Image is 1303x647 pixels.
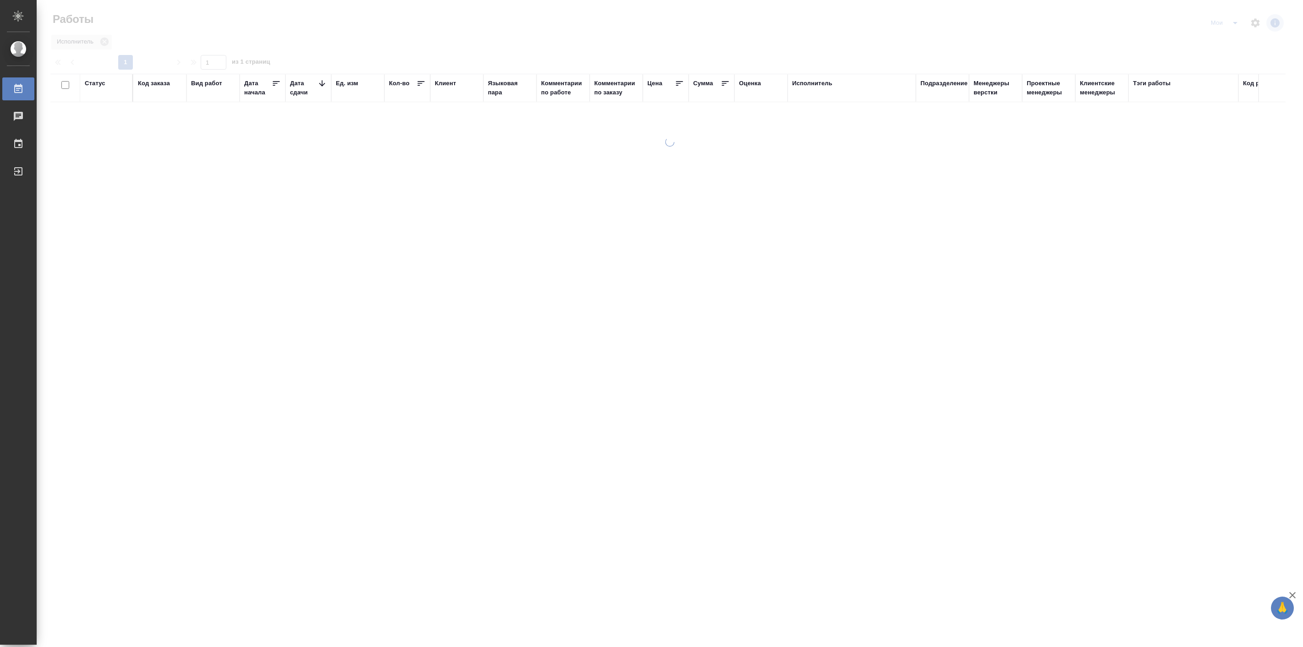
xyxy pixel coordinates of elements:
[1027,79,1071,97] div: Проектные менеджеры
[488,79,532,97] div: Языковая пара
[920,79,968,88] div: Подразделение
[792,79,832,88] div: Исполнитель
[1133,79,1171,88] div: Тэги работы
[435,79,456,88] div: Клиент
[138,79,170,88] div: Код заказа
[1271,597,1294,620] button: 🙏
[647,79,662,88] div: Цена
[1243,79,1278,88] div: Код работы
[191,79,222,88] div: Вид работ
[739,79,761,88] div: Оценка
[541,79,585,97] div: Комментарии по работе
[336,79,358,88] div: Ед. изм
[290,79,318,97] div: Дата сдачи
[389,79,410,88] div: Кол-во
[1080,79,1124,97] div: Клиентские менеджеры
[693,79,713,88] div: Сумма
[1275,598,1290,618] span: 🙏
[85,79,105,88] div: Статус
[594,79,638,97] div: Комментарии по заказу
[974,79,1018,97] div: Менеджеры верстки
[244,79,272,97] div: Дата начала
